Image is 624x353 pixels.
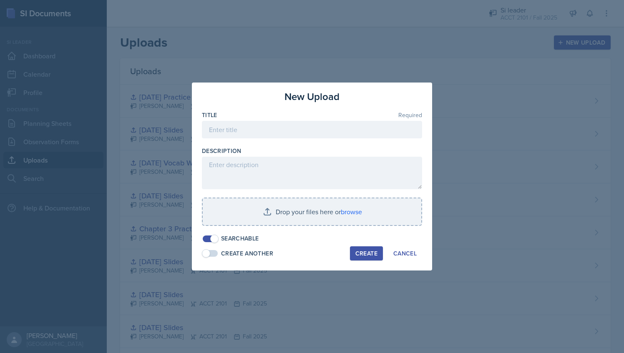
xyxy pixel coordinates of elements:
[398,112,422,118] span: Required
[202,111,217,119] label: Title
[393,250,417,257] div: Cancel
[355,250,377,257] div: Create
[284,89,340,104] h3: New Upload
[221,249,273,258] div: Create Another
[202,121,422,138] input: Enter title
[202,147,242,155] label: Description
[388,246,422,260] button: Cancel
[350,246,383,260] button: Create
[221,234,259,243] div: Searchable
